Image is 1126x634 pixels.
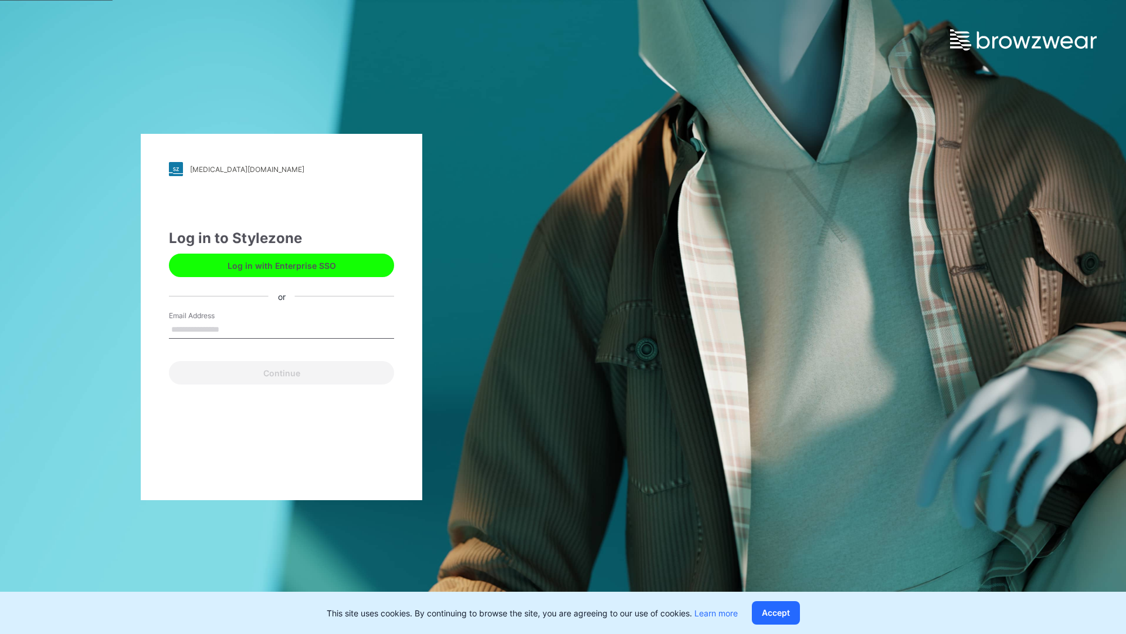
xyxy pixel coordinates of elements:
[169,228,394,249] div: Log in to Stylezone
[950,29,1097,50] img: browzwear-logo.e42bd6dac1945053ebaf764b6aa21510.svg
[169,162,183,176] img: stylezone-logo.562084cfcfab977791bfbf7441f1a819.svg
[190,165,304,174] div: [MEDICAL_DATA][DOMAIN_NAME]
[169,311,251,321] label: Email Address
[752,601,800,625] button: Accept
[269,290,295,302] div: or
[169,254,394,277] button: Log in with Enterprise SSO
[327,607,738,619] p: This site uses cookies. By continuing to browse the site, you are agreeing to our use of cookies.
[694,608,738,618] a: Learn more
[169,162,394,176] a: [MEDICAL_DATA][DOMAIN_NAME]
